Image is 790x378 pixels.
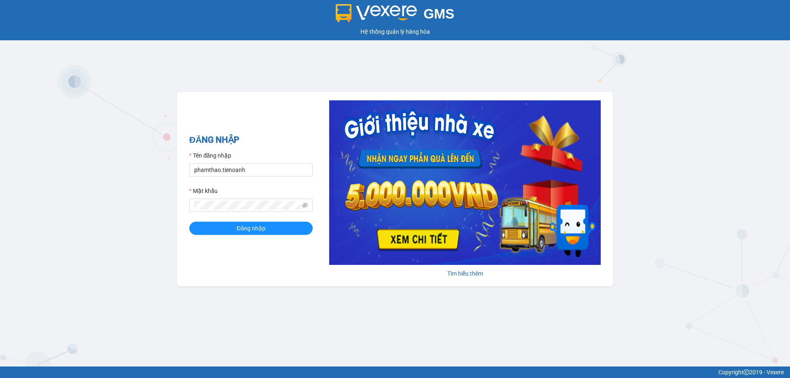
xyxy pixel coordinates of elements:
button: Đăng nhập [189,222,313,235]
div: Tìm hiểu thêm [329,269,601,278]
div: Copyright 2019 - Vexere [6,368,784,377]
input: Mật khẩu [194,201,300,210]
a: GMS [336,12,455,19]
img: banner-0 [329,100,601,265]
label: Mật khẩu [189,186,218,195]
span: copyright [744,369,749,375]
label: Tên đăng nhập [189,151,231,160]
input: Tên đăng nhập [189,163,313,176]
span: Đăng nhập [237,224,265,233]
div: Hệ thống quản lý hàng hóa [2,27,788,36]
img: logo 2 [336,4,417,22]
span: GMS [423,6,454,21]
h2: ĐĂNG NHẬP [189,133,313,147]
span: eye-invisible [302,202,308,208]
